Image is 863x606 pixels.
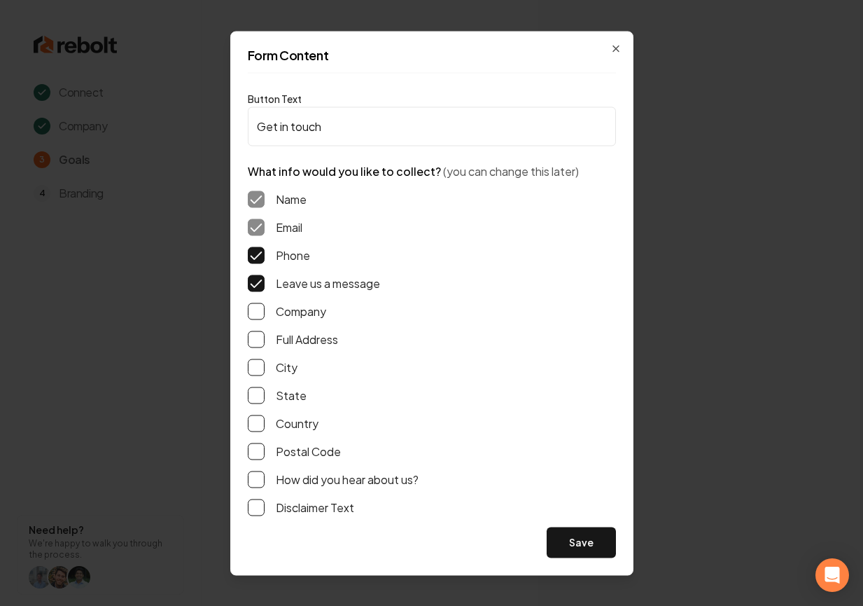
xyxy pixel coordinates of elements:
[276,443,341,460] label: Postal Code
[276,471,419,488] label: How did you hear about us?
[276,359,297,376] label: City
[276,191,307,207] label: Name
[248,163,616,179] p: What info would you like to collect?
[276,275,380,291] label: Leave us a message
[276,219,302,235] label: Email
[248,106,616,146] input: Button Text
[276,387,307,404] label: State
[547,527,616,558] button: Save
[443,163,579,178] span: (you can change this later)
[276,499,354,516] label: Disclaimer Text
[276,303,326,319] label: Company
[248,48,616,61] h2: Form Content
[276,331,338,347] label: Full Address
[276,415,318,432] label: Country
[276,247,310,263] label: Phone
[248,92,302,104] label: Button Text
